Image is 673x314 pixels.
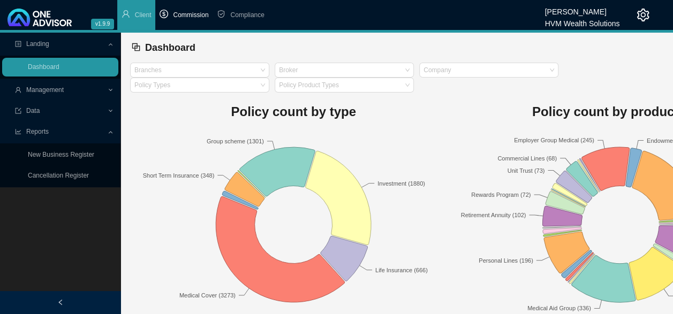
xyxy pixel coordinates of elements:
span: Commission [173,11,208,19]
span: dollar [160,10,168,18]
span: Data [26,107,40,114]
a: New Business Register [28,151,94,158]
span: setting [637,9,649,21]
text: Short Term Insurance (348) [143,172,215,179]
span: import [15,108,21,114]
span: block [131,42,141,52]
span: Dashboard [145,42,195,53]
div: HVM Wealth Solutions [545,14,619,26]
text: Life Insurance (666) [375,267,428,273]
text: Rewards Program (72) [471,192,531,198]
text: Investment (1880) [377,180,425,187]
text: Group scheme (1301) [207,138,264,144]
span: user [15,87,21,93]
text: Personal Lines (196) [479,257,533,264]
text: Medical Aid Group (336) [527,305,591,311]
div: [PERSON_NAME] [545,3,619,14]
span: safety [217,10,225,18]
span: v1.9.9 [91,19,114,29]
a: Dashboard [28,63,59,71]
span: left [57,299,64,305]
span: Client [135,11,152,19]
span: user [122,10,130,18]
img: 2df55531c6924b55f21c4cf5d4484680-logo-light.svg [7,9,72,26]
h1: Policy count by type [130,101,457,122]
text: Commercial Lines (68) [497,155,557,162]
span: line-chart [15,128,21,135]
span: Management [26,86,64,94]
text: Employer Group Medical (245) [514,137,594,143]
span: Landing [26,40,49,48]
text: Unit Trust (73) [508,167,545,174]
text: Retirement Annuity (102) [461,212,526,218]
text: Medical Cover (3273) [179,292,236,298]
a: Cancellation Register [28,172,89,179]
span: Compliance [230,11,264,19]
span: Reports [26,128,49,135]
span: profile [15,41,21,47]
